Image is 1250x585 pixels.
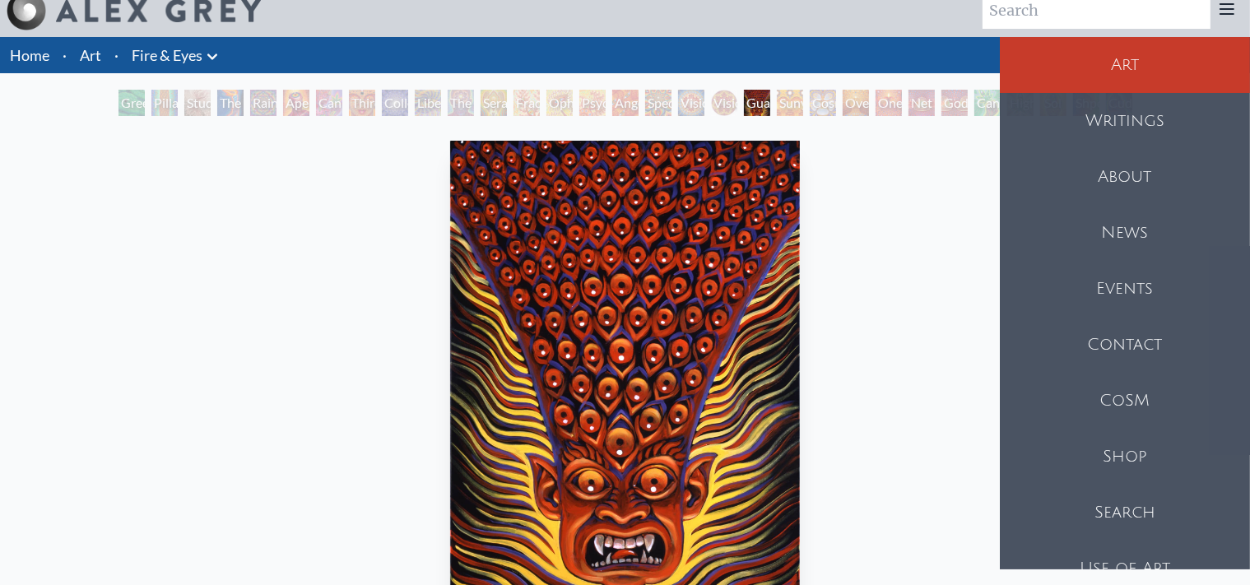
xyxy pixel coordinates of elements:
[1000,373,1250,429] a: CoSM
[645,90,671,116] div: Spectral Lotus
[908,90,935,116] div: Net of Being
[1000,37,1250,93] a: Art
[876,90,902,116] div: One
[744,90,770,116] div: Guardian of Infinite Vision
[579,90,606,116] div: Psychomicrograph of a Fractal Paisley Cherub Feather Tip
[941,90,968,116] div: Godself
[108,37,125,73] li: ·
[151,90,178,116] div: Pillar of Awareness
[1000,205,1250,261] a: News
[56,37,73,73] li: ·
[777,90,803,116] div: Sunyata
[843,90,869,116] div: Oversoul
[1000,261,1250,317] a: Events
[80,44,101,67] a: Art
[1000,93,1250,149] a: Writings
[678,90,704,116] div: Vision Crystal
[415,90,441,116] div: Liberation Through Seeing
[1000,485,1250,541] a: Search
[448,90,474,116] div: The Seer
[711,90,737,116] div: Vision [PERSON_NAME]
[1000,149,1250,205] a: About
[481,90,507,116] div: Seraphic Transport Docking on the Third Eye
[349,90,375,116] div: Third Eye Tears of Joy
[283,90,309,116] div: Aperture
[612,90,639,116] div: Angel Skin
[118,90,145,116] div: Green Hand
[513,90,540,116] div: Fractal Eyes
[316,90,342,116] div: Cannabis Sutra
[382,90,408,116] div: Collective Vision
[974,90,1001,116] div: Cannafist
[132,44,202,67] a: Fire & Eyes
[10,46,49,64] a: Home
[546,90,573,116] div: Ophanic Eyelash
[1000,317,1250,373] a: Contact
[217,90,244,116] div: The Torch
[250,90,276,116] div: Rainbow Eye Ripple
[810,90,836,116] div: Cosmic Elf
[184,90,211,116] div: Study for the Great Turn
[1000,429,1250,485] a: Shop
